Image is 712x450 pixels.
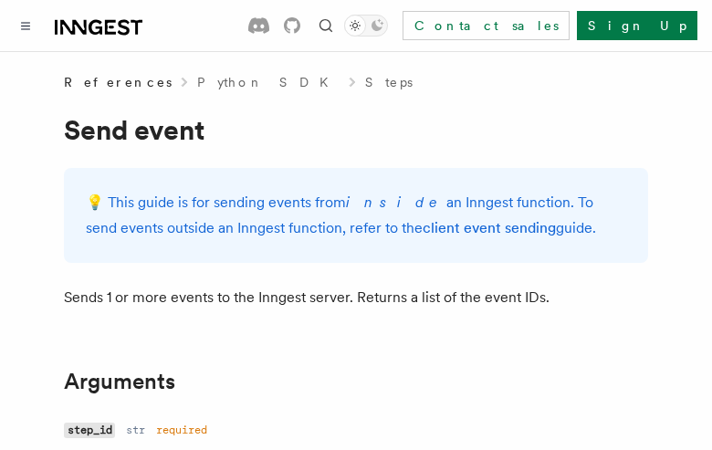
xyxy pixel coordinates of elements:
a: client event sending [423,219,556,236]
button: Find something... [315,15,337,37]
a: Sign Up [577,11,697,40]
h1: Send event [64,113,648,146]
a: Python SDK [197,73,340,91]
code: step_id [64,423,115,438]
a: Arguments [64,369,175,394]
p: Sends 1 or more events to the Inngest server. Returns a list of the event IDs. [64,285,648,310]
span: References [64,73,172,91]
button: Toggle dark mode [344,15,388,37]
a: Steps [365,73,413,91]
a: Contact sales [403,11,570,40]
p: 💡️ This guide is for sending events from an Inngest function. To send events outside an Inngest f... [86,190,626,241]
em: inside [346,194,446,211]
dd: required [156,423,207,437]
dd: str [126,423,145,437]
button: Toggle navigation [15,15,37,37]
